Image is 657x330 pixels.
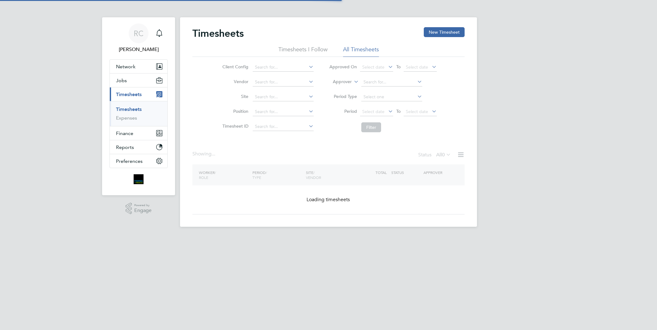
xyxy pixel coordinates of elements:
img: bromak-logo-retina.png [134,174,144,184]
li: All Timesheets [343,46,379,57]
span: Network [116,64,135,70]
button: Finance [110,126,167,140]
span: Engage [134,208,152,213]
input: Search for... [361,78,422,87]
label: Period [329,108,357,114]
div: Timesheets [110,101,167,126]
input: Search for... [253,63,314,72]
a: Powered byEngage [126,203,152,214]
li: Timesheets I Follow [278,46,328,57]
input: Search for... [253,108,314,116]
span: Preferences [116,158,143,164]
button: Network [110,60,167,73]
input: Select one [361,93,422,101]
h2: Timesheets [192,27,244,40]
span: 0 [442,152,445,158]
label: Vendor [221,79,248,84]
label: Approved On [329,64,357,70]
a: Timesheets [116,106,142,112]
label: Period Type [329,94,357,99]
label: All [436,152,451,158]
input: Search for... [253,93,314,101]
label: Site [221,94,248,99]
button: Jobs [110,74,167,87]
a: RC[PERSON_NAME] [109,23,168,53]
a: Go to home page [109,174,168,184]
span: Powered by [134,203,152,208]
button: New Timesheet [424,27,465,37]
button: Filter [361,122,381,132]
span: Reports [116,144,134,150]
span: To [394,63,402,71]
button: Preferences [110,154,167,168]
span: Select date [362,64,384,70]
span: To [394,107,402,115]
label: Client Config [221,64,248,70]
input: Search for... [253,78,314,87]
div: Status [418,151,452,159]
label: Position [221,108,248,114]
label: Timesheet ID [221,123,248,129]
span: RC [134,29,144,37]
label: Approver [324,79,352,85]
a: Expenses [116,115,137,121]
button: Reports [110,140,167,154]
div: Showing [192,151,217,157]
span: Select date [406,109,428,114]
span: Select date [362,109,384,114]
span: Finance [116,130,133,136]
span: Jobs [116,78,127,83]
input: Search for... [253,122,314,131]
span: Select date [406,64,428,70]
button: Timesheets [110,87,167,101]
nav: Main navigation [102,17,175,195]
span: Robyn Clarke [109,46,168,53]
span: ... [212,151,215,157]
span: Timesheets [116,91,142,97]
